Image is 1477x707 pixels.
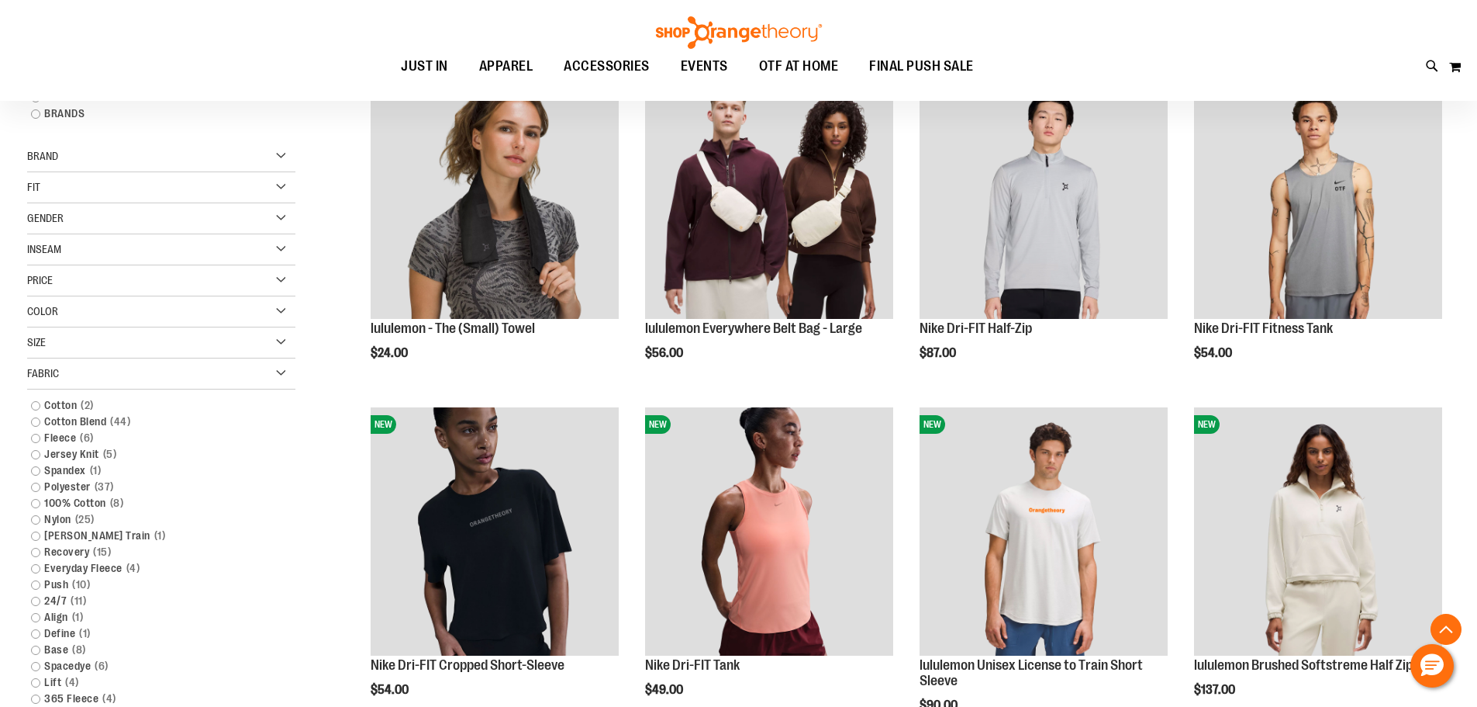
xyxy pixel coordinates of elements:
[371,407,619,656] img: Nike Dri-FIT Cropped Short-Sleeve
[645,407,893,656] img: Nike Dri-FIT Tank
[23,691,281,707] a: 365 Fleece4
[23,463,281,479] a: Spandex1
[385,49,464,85] a: JUST IN
[23,446,281,463] a: Jersey Knit5
[654,16,824,49] img: Shop Orangetheory
[27,305,58,317] span: Color
[548,49,665,85] a: ACCESSORIES
[86,463,105,479] span: 1
[564,49,650,84] span: ACCESSORIES
[23,560,281,577] a: Everyday Fleece4
[23,106,281,122] a: BRANDS
[1194,71,1442,321] a: Nike Dri-FIT Fitness TankNEW
[371,657,564,673] a: Nike Dri-FIT Cropped Short-Sleeve
[920,71,1168,321] a: Nike Dri-FIT Half-ZipNEW
[744,49,854,85] a: OTF AT HOME
[645,71,893,321] a: lululemon Everywhere Belt Bag - LargeNEW
[77,397,98,414] span: 2
[27,336,46,348] span: Size
[920,407,1168,656] img: lululemon Unisex License to Train Short Sleeve
[71,511,98,528] span: 25
[23,479,281,495] a: Polyester37
[67,593,90,609] span: 11
[920,321,1032,336] a: Nike Dri-FIT Half-Zip
[27,212,64,224] span: Gender
[401,49,448,84] span: JUST IN
[645,71,893,319] img: lululemon Everywhere Belt Bag - Large
[1194,683,1237,697] span: $137.00
[23,577,281,593] a: Push10
[363,63,626,400] div: product
[23,609,281,626] a: Align1
[645,407,893,658] a: Nike Dri-FIT TankNEW
[27,181,40,193] span: Fit
[23,397,281,414] a: Cotton2
[1194,415,1220,434] span: NEW
[23,528,281,544] a: [PERSON_NAME] Train1
[371,71,619,319] img: lululemon - The (Small) Towel
[76,430,98,446] span: 6
[27,243,61,255] span: Inseam
[27,367,59,379] span: Fabric
[681,49,728,84] span: EVENTS
[27,274,53,286] span: Price
[23,642,281,658] a: Base8
[23,495,281,511] a: 100% Cotton8
[371,71,619,321] a: lululemon - The (Small) TowelNEW
[23,544,281,560] a: Recovery15
[371,683,411,697] span: $54.00
[912,63,1175,400] div: product
[1430,614,1461,645] button: Back To Top
[920,346,958,360] span: $87.00
[464,49,549,84] a: APPAREL
[91,479,118,495] span: 37
[920,415,945,434] span: NEW
[371,346,410,360] span: $24.00
[759,49,839,84] span: OTF AT HOME
[98,691,120,707] span: 4
[1410,644,1454,688] button: Hello, have a question? Let’s chat.
[1194,71,1442,319] img: Nike Dri-FIT Fitness Tank
[645,321,862,336] a: lululemon Everywhere Belt Bag - Large
[371,321,535,336] a: lululemon - The (Small) Towel
[23,430,281,446] a: Fleece6
[68,577,94,593] span: 10
[23,414,281,430] a: Cotton Blend44
[920,407,1168,658] a: lululemon Unisex License to Train Short SleeveNEW
[371,415,396,434] span: NEW
[637,63,901,400] div: product
[61,674,83,691] span: 4
[23,674,281,691] a: Lift4
[1194,657,1413,673] a: lululemon Brushed Softstreme Half Zip
[1194,407,1442,658] a: lululemon Brushed Softstreme Half ZipNEW
[150,528,170,544] span: 1
[23,626,281,642] a: Define1
[645,683,685,697] span: $49.00
[479,49,533,84] span: APPAREL
[1186,63,1450,400] div: product
[645,415,671,434] span: NEW
[869,49,974,84] span: FINAL PUSH SALE
[371,407,619,658] a: Nike Dri-FIT Cropped Short-SleeveNEW
[75,626,95,642] span: 1
[1194,346,1234,360] span: $54.00
[68,642,90,658] span: 8
[645,657,740,673] a: Nike Dri-FIT Tank
[920,657,1143,688] a: lululemon Unisex License to Train Short Sleeve
[99,446,121,463] span: 5
[27,150,58,162] span: Brand
[23,593,281,609] a: 24/711
[1194,321,1333,336] a: Nike Dri-FIT Fitness Tank
[665,49,744,85] a: EVENTS
[1194,407,1442,656] img: lululemon Brushed Softstreme Half Zip
[68,609,88,626] span: 1
[645,346,685,360] span: $56.00
[23,658,281,674] a: Spacedye6
[89,544,115,560] span: 15
[920,71,1168,319] img: Nike Dri-FIT Half-Zip
[23,511,281,528] a: Nylon25
[854,49,989,85] a: FINAL PUSH SALE
[123,560,144,577] span: 4
[106,495,128,511] span: 8
[91,658,112,674] span: 6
